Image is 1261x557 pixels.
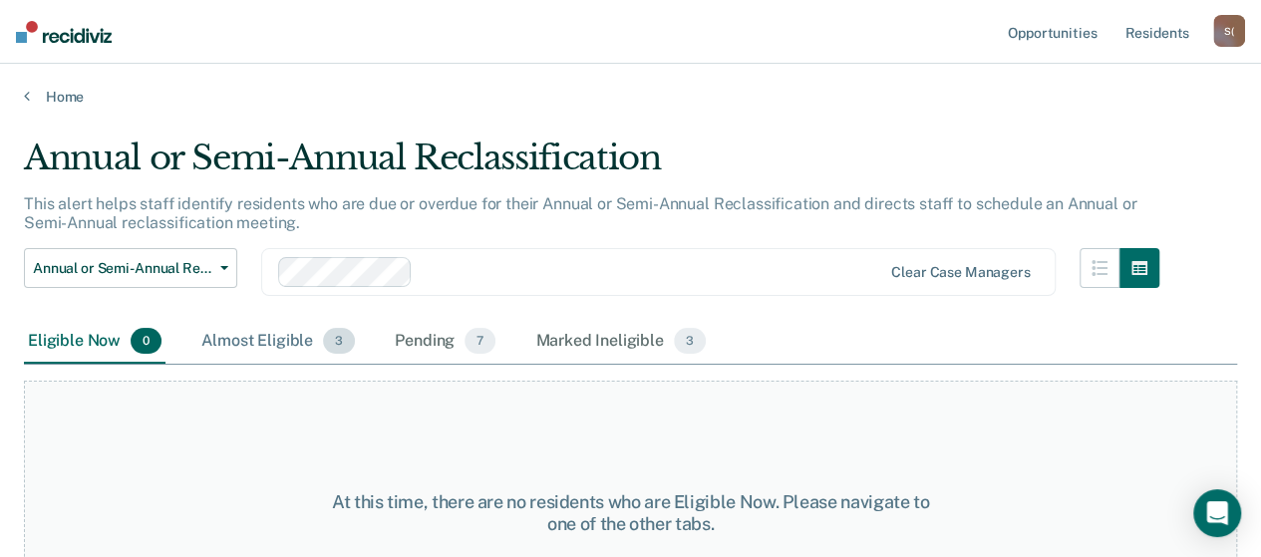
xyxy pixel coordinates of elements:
[24,320,165,364] div: Eligible Now0
[16,21,112,43] img: Recidiviz
[328,491,934,534] div: At this time, there are no residents who are Eligible Now. Please navigate to one of the other tabs.
[1213,15,1245,47] div: S (
[197,320,359,364] div: Almost Eligible3
[1213,15,1245,47] button: S(
[24,248,237,288] button: Annual or Semi-Annual Reclassification
[465,328,495,354] span: 7
[531,320,710,364] div: Marked Ineligible3
[24,88,1237,106] a: Home
[33,260,212,277] span: Annual or Semi-Annual Reclassification
[131,328,161,354] span: 0
[1193,489,1241,537] div: Open Intercom Messenger
[24,138,1159,194] div: Annual or Semi-Annual Reclassification
[891,264,1030,281] div: Clear case managers
[674,328,706,354] span: 3
[391,320,499,364] div: Pending7
[24,194,1136,232] p: This alert helps staff identify residents who are due or overdue for their Annual or Semi-Annual ...
[323,328,355,354] span: 3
